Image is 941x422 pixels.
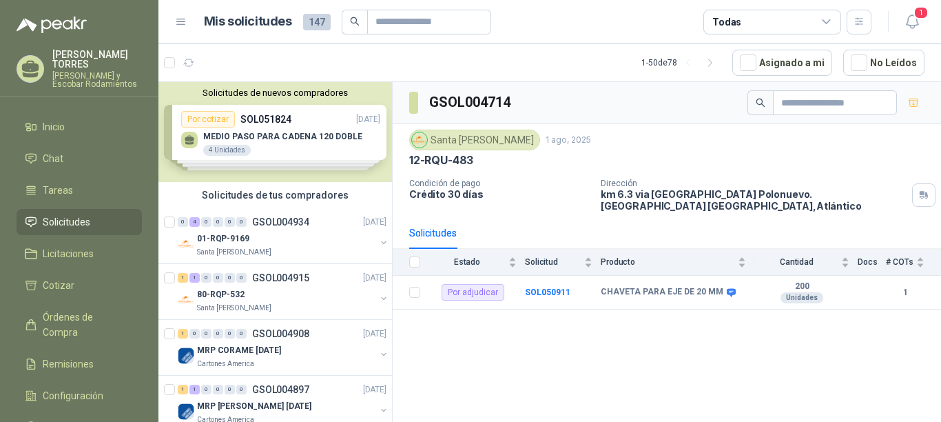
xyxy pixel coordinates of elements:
[164,88,386,98] button: Solicitudes de nuevos compradores
[213,385,223,394] div: 0
[225,217,235,227] div: 0
[43,246,94,261] span: Licitaciones
[43,214,90,230] span: Solicitudes
[858,249,886,276] th: Docs
[442,284,504,301] div: Por adjudicar
[197,303,271,314] p: Santa [PERSON_NAME]
[43,310,129,340] span: Órdenes de Compra
[363,272,386,285] p: [DATE]
[732,50,832,76] button: Asignado a mi
[409,225,457,241] div: Solicitudes
[236,329,247,339] div: 0
[189,217,200,227] div: 4
[252,385,309,394] p: GSOL004897
[43,278,74,293] span: Cotizar
[178,273,188,283] div: 1
[158,82,392,182] div: Solicitudes de nuevos compradoresPor cotizarSOL051824[DATE] MEDIO PASO PARA CADENA 120 DOBLE4 Uni...
[178,348,194,364] img: Company Logo
[252,273,309,283] p: GSOL004915
[17,114,142,140] a: Inicio
[178,325,389,370] a: 1 0 0 0 0 0 GSOL004908[DATE] Company LogoMRP CORAME [DATE]Cartones America
[525,257,581,267] span: Solicitud
[17,351,142,377] a: Remisiones
[900,10,924,34] button: 1
[412,132,427,148] img: Company Logo
[52,50,142,69] p: [PERSON_NAME] TORRES
[197,288,245,301] p: 80-RQP-532
[17,304,142,345] a: Órdenes de Compra
[409,188,590,200] p: Crédito 30 días
[178,214,389,258] a: 0 4 0 0 0 0 GSOL004934[DATE] Company Logo01-RQP-9169Santa [PERSON_NAME]
[754,249,858,276] th: Cantidad
[197,247,271,258] p: Santa [PERSON_NAME]
[43,151,63,166] span: Chat
[17,209,142,235] a: Solicitudes
[601,179,907,188] p: Dirección
[17,17,87,33] img: Logo peakr
[213,217,223,227] div: 0
[201,329,211,339] div: 0
[252,217,309,227] p: GSOL004934
[886,286,924,299] b: 1
[178,217,188,227] div: 0
[17,383,142,409] a: Configuración
[178,236,194,252] img: Company Logo
[178,270,389,314] a: 1 1 0 0 0 0 GSOL004915[DATE] Company Logo80-RQP-532Santa [PERSON_NAME]
[363,328,386,341] p: [DATE]
[213,273,223,283] div: 0
[201,385,211,394] div: 0
[197,359,254,370] p: Cartones America
[43,183,73,198] span: Tareas
[429,92,513,113] h3: GSOL004714
[546,134,591,147] p: 1 ago, 2025
[201,273,211,283] div: 0
[43,356,94,372] span: Remisiones
[178,292,194,308] img: Company Logo
[178,403,194,420] img: Company Logo
[886,257,913,267] span: # COTs
[52,72,142,88] p: [PERSON_NAME] y Escobar Rodamientos
[158,182,392,208] div: Solicitudes de tus compradores
[236,217,247,227] div: 0
[712,14,741,30] div: Todas
[204,12,292,32] h1: Mis solicitudes
[601,249,754,276] th: Producto
[225,329,235,339] div: 0
[363,216,386,229] p: [DATE]
[409,130,540,150] div: Santa [PERSON_NAME]
[303,14,331,30] span: 147
[17,177,142,203] a: Tareas
[525,288,570,297] a: SOL050911
[225,385,235,394] div: 0
[189,385,200,394] div: 1
[43,388,103,403] span: Configuración
[189,329,200,339] div: 0
[409,179,590,188] p: Condición de pago
[178,385,188,394] div: 1
[236,273,247,283] div: 0
[886,249,941,276] th: # COTs
[601,287,723,298] b: CHAVETA PARA EJE DE 20 MM
[178,329,188,339] div: 1
[225,273,235,283] div: 0
[913,6,929,19] span: 1
[525,249,601,276] th: Solicitud
[201,217,211,227] div: 0
[641,52,721,74] div: 1 - 50 de 78
[350,17,360,26] span: search
[601,188,907,212] p: km 6.3 via [GEOGRAPHIC_DATA] Polonuevo. [GEOGRAPHIC_DATA] [GEOGRAPHIC_DATA] , Atlántico
[428,257,506,267] span: Estado
[363,383,386,396] p: [DATE]
[17,241,142,267] a: Licitaciones
[43,119,65,134] span: Inicio
[428,249,525,276] th: Estado
[252,329,309,339] p: GSOL004908
[189,273,200,283] div: 1
[236,385,247,394] div: 0
[409,153,473,168] p: 12-RQU-483
[780,292,823,303] div: Unidades
[197,232,249,245] p: 01-RQP-9169
[17,145,142,172] a: Chat
[843,50,924,76] button: No Leídos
